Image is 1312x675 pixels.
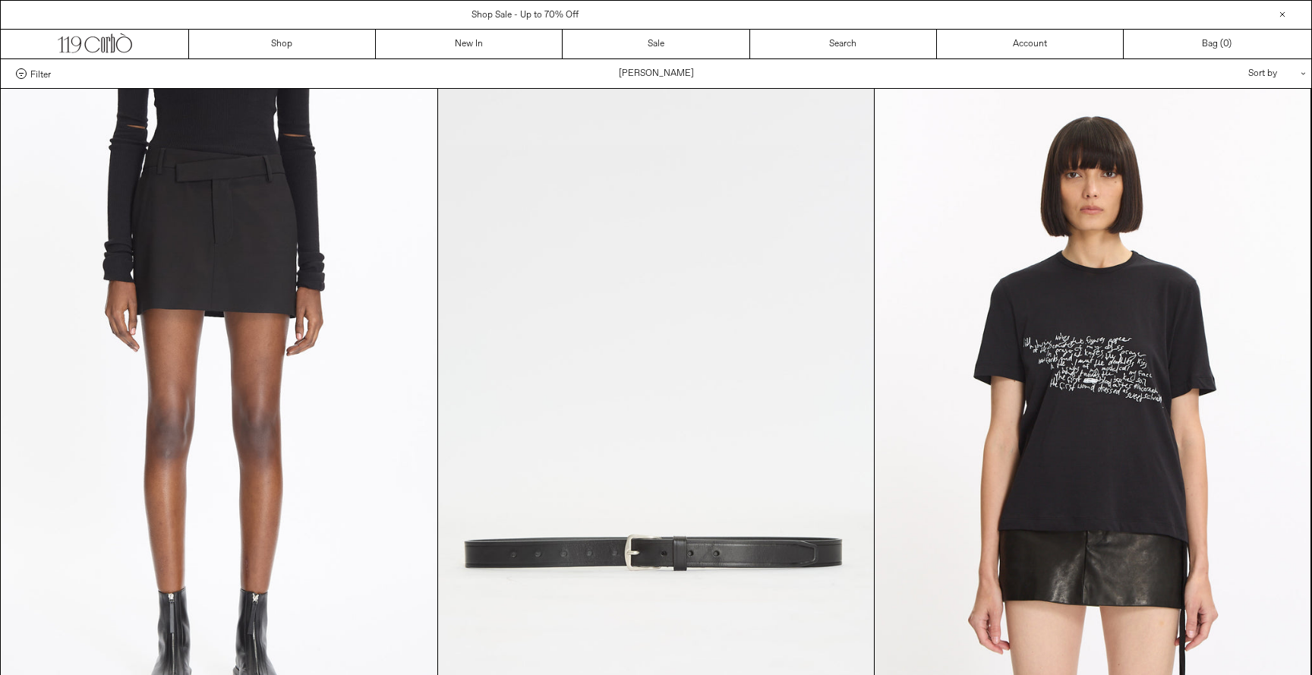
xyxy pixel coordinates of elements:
[1159,59,1296,88] div: Sort by
[937,30,1124,58] a: Account
[1223,37,1232,51] span: )
[1124,30,1310,58] a: Bag ()
[189,30,376,58] a: Shop
[30,68,51,79] span: Filter
[1223,38,1228,50] span: 0
[563,30,749,58] a: Sale
[471,9,579,21] a: Shop Sale - Up to 70% Off
[376,30,563,58] a: New In
[750,30,937,58] a: Search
